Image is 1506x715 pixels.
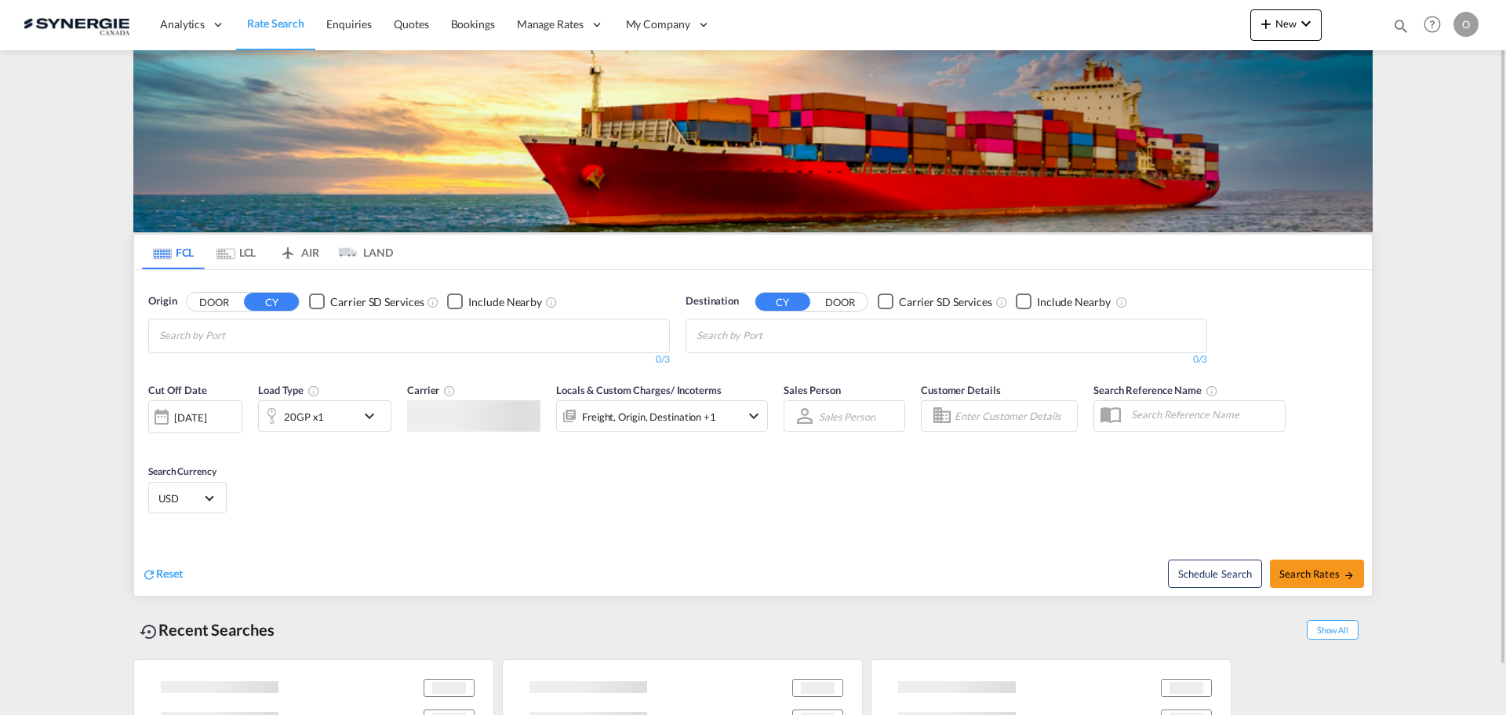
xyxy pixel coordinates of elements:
button: CY [755,293,810,311]
span: Manage Rates [517,16,584,32]
div: [DATE] [148,400,242,433]
span: Search Rates [1279,567,1355,580]
div: O [1453,12,1479,37]
div: 0/3 [686,353,1207,367]
md-tab-item: FCL [142,235,205,269]
span: Carrier [407,384,456,396]
img: LCL+%26+FCL+BACKGROUND.png [133,50,1373,232]
md-icon: icon-backup-restore [140,622,158,641]
button: DOOR [813,293,868,311]
span: Quotes [394,17,428,31]
span: Reset [156,567,183,580]
md-icon: Unchecked: Ignores neighbouring ports when fetching rates.Checked : Includes neighbouring ports w... [1115,296,1128,308]
md-icon: icon-chevron-down [360,407,387,425]
div: Freight Origin Destination Factory Stuffing [582,406,716,428]
div: icon-refreshReset [142,566,183,583]
span: Show All [1307,620,1359,640]
span: Bookings [451,17,495,31]
input: Enter Customer Details [955,404,1072,428]
div: Carrier SD Services [899,294,992,310]
span: Cut Off Date [148,384,207,396]
div: 0/3 [148,353,670,367]
md-checkbox: Checkbox No Ink [878,294,992,310]
div: 20GP x1icon-chevron-down [258,400,391,432]
div: 20GP x1 [284,406,324,428]
button: icon-plus 400-fgNewicon-chevron-down [1250,9,1322,41]
md-tab-item: LCL [205,235,267,269]
div: Freight Origin Destination Factory Stuffingicon-chevron-down [556,400,768,432]
button: CY [244,293,299,311]
md-select: Select Currency: $ USDUnited States Dollar [157,487,218,509]
md-icon: icon-refresh [142,567,156,582]
img: 1f56c880d42311ef80fc7dca854c8e59.png [24,7,129,42]
md-tab-item: AIR [267,235,330,269]
md-icon: icon-airplane [278,243,297,255]
md-icon: icon-chevron-down [744,407,763,425]
md-checkbox: Checkbox No Ink [447,294,542,310]
md-chips-wrap: Chips container with autocompletion. Enter the text area, type text to search, and then use the u... [157,319,315,348]
md-tab-item: LAND [330,235,393,269]
input: Chips input. [159,323,308,348]
span: Customer Details [921,384,1000,396]
div: [DATE] [174,410,206,425]
md-select: Sales Person [817,405,877,428]
input: Chips input. [697,323,846,348]
button: DOOR [187,293,242,311]
span: My Company [626,16,690,32]
span: Search Currency [148,465,216,477]
md-icon: Unchecked: Ignores neighbouring ports when fetching rates.Checked : Includes neighbouring ports w... [545,296,558,308]
md-chips-wrap: Chips container with autocompletion. Enter the text area, type text to search, and then use the u... [694,319,852,348]
button: Note: By default Schedule search will only considerorigin ports, destination ports and cut off da... [1168,560,1262,588]
span: Destination [686,294,739,309]
md-datepicker: Select [148,432,160,453]
div: Carrier SD Services [330,294,424,310]
span: Load Type [258,384,320,396]
span: Enquiries [326,17,372,31]
md-icon: icon-information-outline [307,385,320,397]
md-icon: icon-plus 400-fg [1257,14,1275,33]
md-icon: icon-magnify [1392,17,1410,35]
div: Recent Searches [133,612,281,648]
div: Include Nearby [1037,294,1111,310]
md-icon: Your search will be saved by the below given name [1206,385,1218,397]
div: OriginDOOR CY Checkbox No InkUnchecked: Search for CY (Container Yard) services for all selected ... [134,270,1372,596]
span: Locals & Custom Charges [556,384,722,396]
span: Origin [148,294,176,309]
input: Search Reference Name [1123,403,1285,426]
span: Analytics [160,16,205,32]
md-icon: icon-chevron-down [1297,14,1315,33]
div: icon-magnify [1392,17,1410,41]
span: Search Reference Name [1093,384,1218,396]
span: / Incoterms [671,384,722,396]
span: Sales Person [784,384,841,396]
md-icon: Unchecked: Search for CY (Container Yard) services for all selected carriers.Checked : Search for... [427,296,439,308]
span: New [1257,17,1315,30]
button: Search Ratesicon-arrow-right [1270,560,1364,588]
div: Help [1419,11,1453,39]
md-icon: The selected Trucker/Carrierwill be displayed in the rate results If the rates are from another f... [443,385,456,397]
span: Rate Search [247,16,304,30]
md-pagination-wrapper: Use the left and right arrow keys to navigate between tabs [142,235,393,269]
div: Include Nearby [468,294,542,310]
md-checkbox: Checkbox No Ink [1016,294,1111,310]
span: USD [158,491,202,505]
span: Help [1419,11,1446,38]
md-icon: icon-arrow-right [1344,570,1355,581]
md-icon: Unchecked: Search for CY (Container Yard) services for all selected carriers.Checked : Search for... [995,296,1008,308]
md-checkbox: Checkbox No Ink [309,294,424,310]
